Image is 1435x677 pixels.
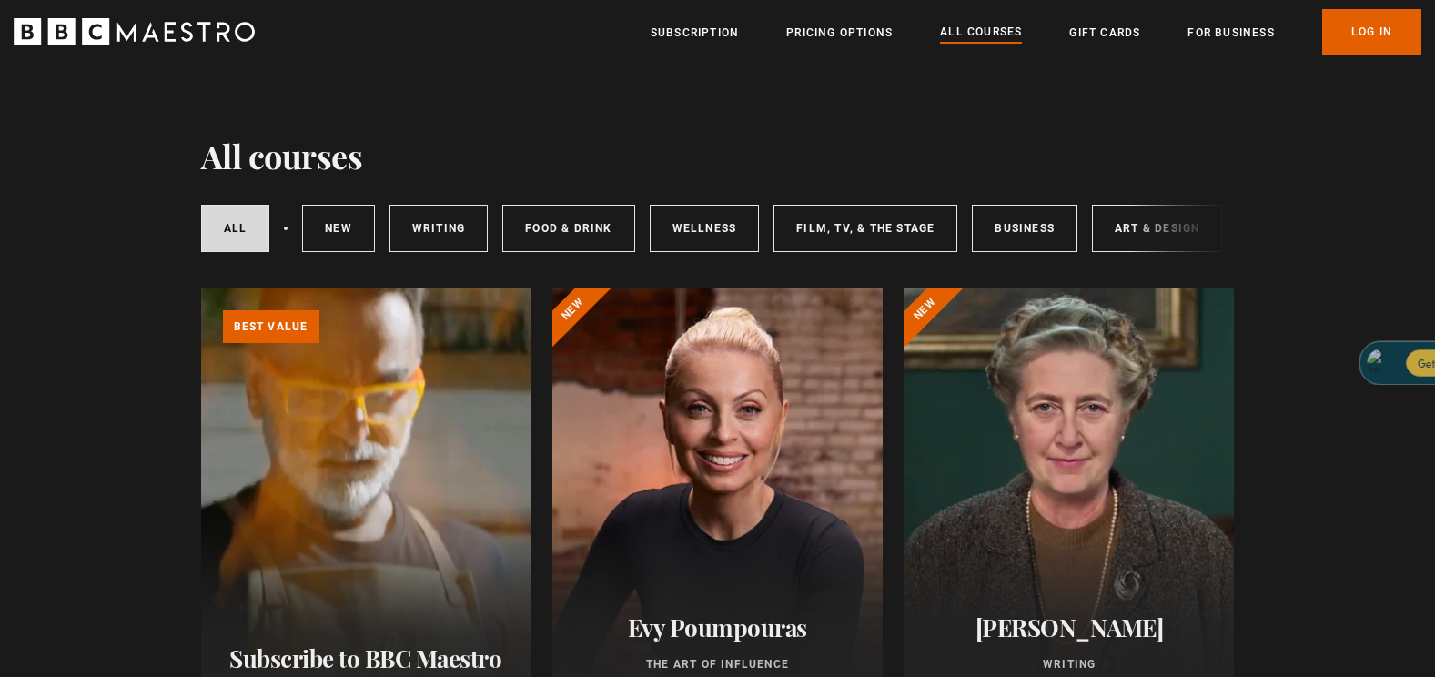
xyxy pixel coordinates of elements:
[651,9,1421,55] nav: Primary
[389,205,488,252] a: Writing
[926,656,1213,672] p: Writing
[302,205,375,252] a: New
[201,136,363,175] h1: All courses
[574,613,861,642] h2: Evy Poumpouras
[1322,9,1421,55] a: Log In
[574,656,861,672] p: The Art of Influence
[1092,205,1222,252] a: Art & Design
[773,205,957,252] a: Film, TV, & The Stage
[1187,24,1274,42] a: For business
[786,24,893,42] a: Pricing Options
[972,205,1077,252] a: Business
[502,205,634,252] a: Food & Drink
[651,24,739,42] a: Subscription
[223,310,319,343] p: Best value
[650,205,760,252] a: Wellness
[940,23,1022,43] a: All Courses
[1069,24,1140,42] a: Gift Cards
[926,613,1213,642] h2: [PERSON_NAME]
[14,18,255,45] svg: BBC Maestro
[201,205,270,252] a: All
